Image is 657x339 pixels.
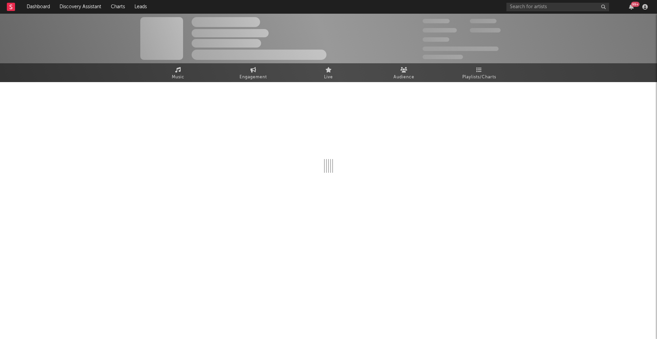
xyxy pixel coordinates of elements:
[291,63,366,82] a: Live
[423,37,449,42] span: 100 000
[140,63,216,82] a: Music
[423,19,450,23] span: 300 000
[324,73,333,81] span: Live
[470,19,497,23] span: 100 000
[394,73,414,81] span: Audience
[423,47,499,51] span: 50 000 000 Monthly Listeners
[216,63,291,82] a: Engagement
[462,73,496,81] span: Playlists/Charts
[423,28,457,32] span: 50 000 000
[631,2,640,7] div: 99 +
[470,28,501,32] span: 1 000 000
[441,63,517,82] a: Playlists/Charts
[423,55,463,59] span: Jump Score: 85.0
[172,73,184,81] span: Music
[629,4,634,10] button: 99+
[506,3,609,11] input: Search for artists
[240,73,267,81] span: Engagement
[366,63,441,82] a: Audience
